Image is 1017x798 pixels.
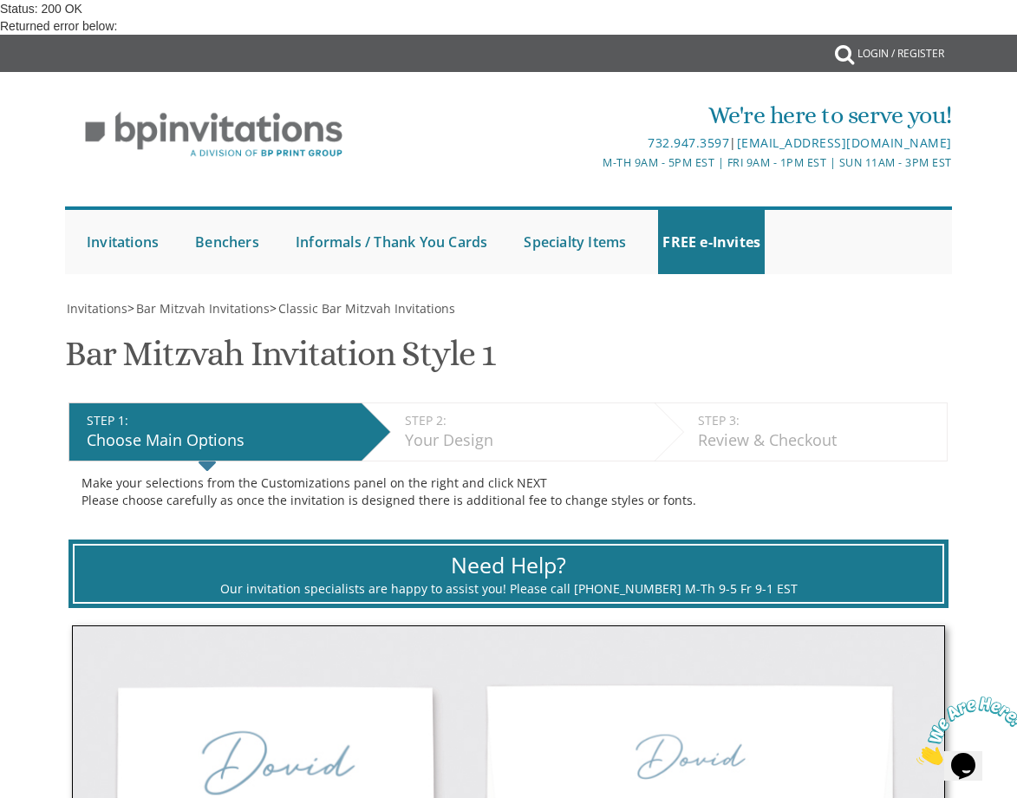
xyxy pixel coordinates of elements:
a: Benchers [191,210,264,274]
span: Invitations [67,300,127,317]
a: Invitations [65,300,127,317]
iframe: chat widget [909,690,1017,772]
a: FREE e-Invites [658,210,765,274]
div: Review & Checkout [698,429,938,452]
div: Choose Main Options [87,429,353,452]
a: Login / Register [849,35,953,73]
a: Informals / Thank You Cards [291,210,492,274]
img: Chat attention grabber [7,7,114,75]
div: STEP 3: [698,412,938,429]
div: STEP 1: [87,412,353,429]
a: Bar Mitzvah Invitations [134,300,270,317]
a: 732.947.3597 [648,134,729,151]
div: We're here to serve you! [362,98,952,133]
a: [EMAIL_ADDRESS][DOMAIN_NAME] [737,134,952,151]
a: Classic Bar Mitzvah Invitations [277,300,455,317]
h1: Bar Mitzvah Invitation Style 1 [65,335,495,386]
span: > [270,300,455,317]
div: Our invitation specialists are happy to assist you! Please call [PHONE_NUMBER] M-Th 9-5 Fr 9-1 EST [96,580,921,598]
span: Bar Mitzvah Invitations [136,300,270,317]
a: Invitations [82,210,163,274]
img: BP Invitation Loft [65,99,362,171]
div: | [362,133,952,154]
div: Need Help? [96,550,921,581]
div: Make your selections from the Customizations panel on the right and click NEXT Please choose care... [81,474,935,509]
span: Classic Bar Mitzvah Invitations [278,300,455,317]
span: > [127,300,270,317]
div: STEP 2: [405,412,646,429]
div: Your Design [405,429,646,452]
div: M-Th 9am - 5pm EST | Fri 9am - 1pm EST | Sun 11am - 3pm EST [362,154,952,172]
a: Specialty Items [519,210,630,274]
